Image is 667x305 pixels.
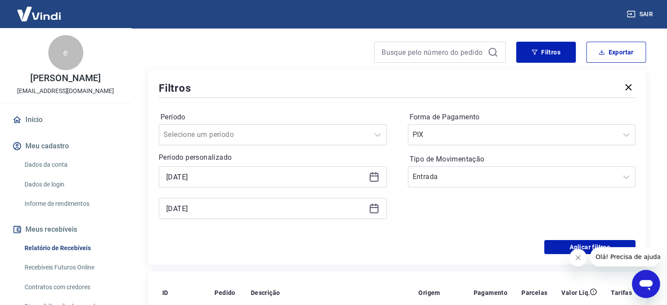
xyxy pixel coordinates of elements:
iframe: Botão para abrir a janela de mensagens [632,270,660,298]
a: Recebíveis Futuros Online [21,258,121,276]
button: Meu cadastro [11,136,121,156]
p: Origem [418,288,440,297]
p: Descrição [251,288,280,297]
button: Filtros [516,42,576,63]
button: Sair [625,6,656,22]
div: e [48,35,83,70]
iframe: Fechar mensagem [569,249,587,266]
img: Vindi [11,0,68,27]
p: [PERSON_NAME] [30,74,100,83]
button: Exportar [586,42,646,63]
p: Valor Líq. [561,288,590,297]
a: Dados da conta [21,156,121,174]
a: Informe de rendimentos [21,195,121,213]
p: Pedido [214,288,235,297]
button: Meus recebíveis [11,220,121,239]
span: Olá! Precisa de ajuda? [5,6,74,13]
a: Relatório de Recebíveis [21,239,121,257]
label: Período [161,112,385,122]
label: Tipo de Movimentação [410,154,634,165]
input: Data final [166,202,365,215]
h5: Filtros [159,81,191,95]
input: Busque pelo número do pedido [382,46,484,59]
p: Pagamento [473,288,507,297]
iframe: Mensagem da empresa [590,247,660,266]
button: Aplicar filtros [544,240,635,254]
p: Período personalizado [159,152,387,163]
p: Parcelas [521,288,547,297]
p: [EMAIL_ADDRESS][DOMAIN_NAME] [17,86,114,96]
label: Forma de Pagamento [410,112,634,122]
input: Data inicial [166,170,365,183]
a: Contratos com credores [21,278,121,296]
a: Dados de login [21,176,121,194]
p: Tarifas [611,288,632,297]
a: Início [11,110,121,129]
p: ID [162,288,168,297]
